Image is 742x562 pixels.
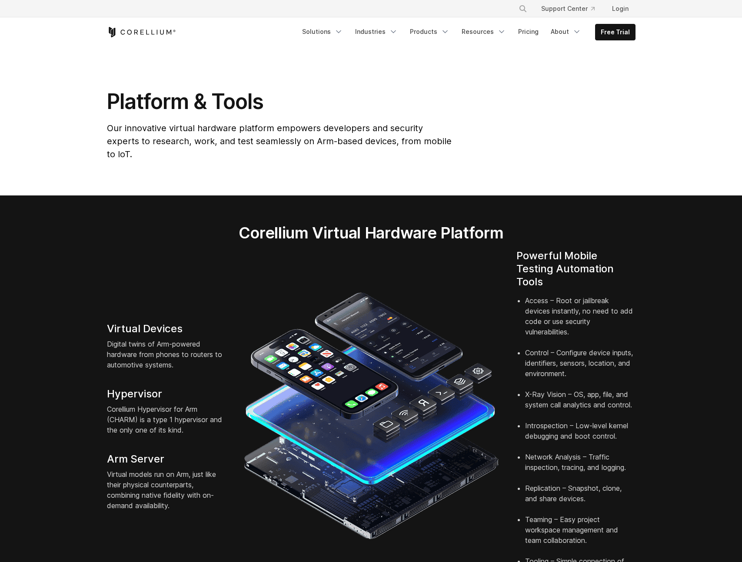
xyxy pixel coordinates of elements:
li: Access – Root or jailbreak devices instantly, no need to add code or use security vulnerabilities. [525,295,636,347]
span: Our innovative virtual hardware platform empowers developers and security experts to research, wo... [107,123,452,159]
a: Corellium Home [107,27,176,37]
a: Resources [456,24,511,40]
div: Navigation Menu [297,24,636,40]
a: Solutions [297,24,348,40]
div: Navigation Menu [508,1,636,17]
a: Products [405,24,455,40]
li: Replication – Snapshot, clone, and share devices. [525,483,636,514]
h4: Hypervisor [107,387,226,400]
li: Introspection – Low-level kernel debugging and boot control. [525,420,636,452]
a: Support Center [534,1,602,17]
a: Industries [350,24,403,40]
li: X-Ray Vision – OS, app, file, and system call analytics and control. [525,389,636,420]
h2: Corellium Virtual Hardware Platform [198,223,544,242]
li: Control – Configure device inputs, identifiers, sensors, location, and environment. [525,347,636,389]
h4: Powerful Mobile Testing Automation Tools [516,249,636,288]
h4: Virtual Devices [107,322,226,335]
li: Teaming – Easy project workspace management and team collaboration. [525,514,636,556]
img: iPhone and Android virtual machine and testing tools [243,288,499,543]
p: Corellium Hypervisor for Arm (CHARM) is a type 1 hypervisor and the only one of its kind. [107,404,226,435]
p: Virtual models run on Arm, just like their physical counterparts, combining native fidelity with ... [107,469,226,511]
a: Free Trial [596,24,635,40]
p: Digital twins of Arm-powered hardware from phones to routers to automotive systems. [107,339,226,370]
a: About [546,24,586,40]
a: Pricing [513,24,544,40]
h1: Platform & Tools [107,89,453,115]
a: Login [605,1,636,17]
li: Network Analysis – Traffic inspection, tracing, and logging. [525,452,636,483]
h4: Arm Server [107,453,226,466]
button: Search [515,1,531,17]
